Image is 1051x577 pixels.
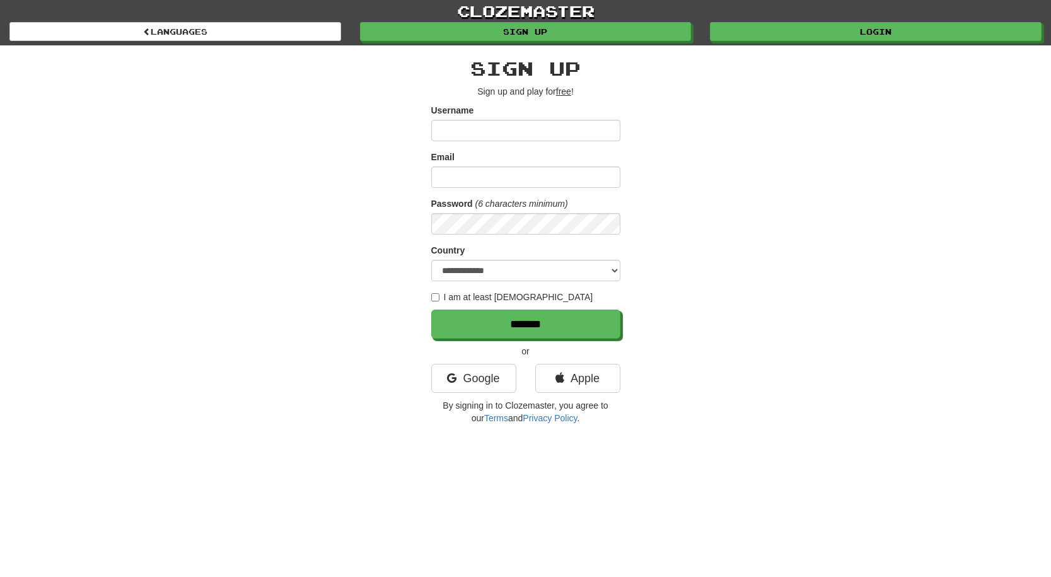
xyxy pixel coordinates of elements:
a: Privacy Policy [523,413,577,423]
a: Login [710,22,1042,41]
a: Apple [535,364,620,393]
p: Sign up and play for ! [431,85,620,98]
p: By signing in to Clozemaster, you agree to our and . [431,399,620,424]
em: (6 characters minimum) [475,199,568,209]
p: or [431,345,620,358]
label: Country [431,244,465,257]
a: Languages [9,22,341,41]
label: Username [431,104,474,117]
a: Sign up [360,22,692,41]
h2: Sign up [431,58,620,79]
u: free [556,86,571,96]
a: Google [431,364,516,393]
input: I am at least [DEMOGRAPHIC_DATA] [431,293,439,301]
label: Email [431,151,455,163]
label: I am at least [DEMOGRAPHIC_DATA] [431,291,593,303]
a: Terms [484,413,508,423]
label: Password [431,197,473,210]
